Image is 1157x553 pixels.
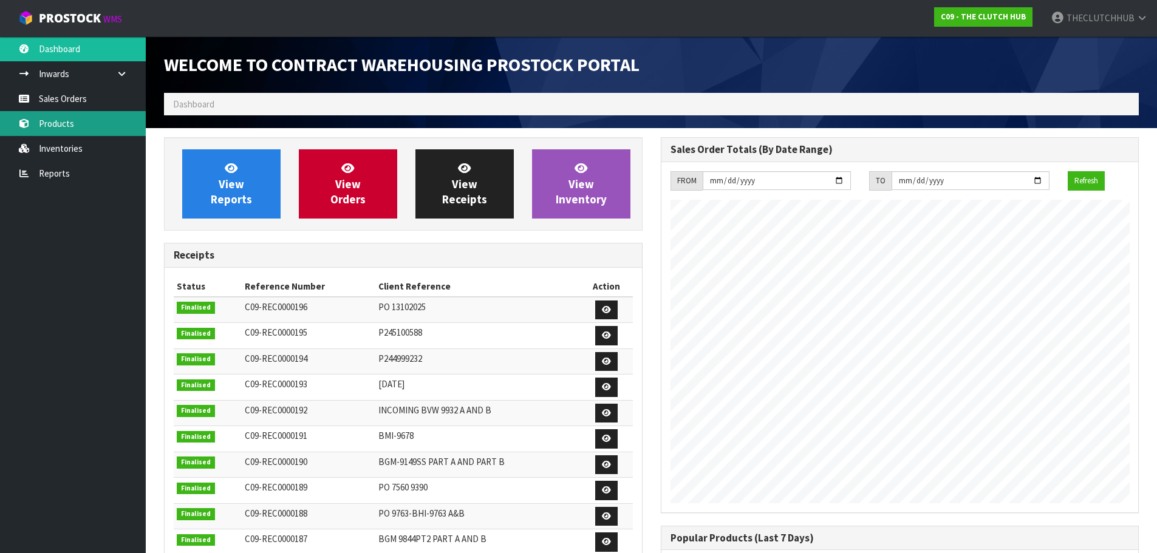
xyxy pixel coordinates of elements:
[378,404,491,416] span: INCOMING BVW 9932 A AND B
[378,481,428,493] span: PO 7560 9390
[378,327,422,338] span: P245100588
[581,277,632,296] th: Action
[177,302,215,314] span: Finalised
[1067,12,1135,24] span: THECLUTCHHUB
[173,98,214,110] span: Dashboard
[378,507,465,519] span: PO 9763-BHI-9763 A&B
[378,533,486,545] span: BGM 9844PT2 PART A AND B
[103,13,122,25] small: WMS
[177,534,215,546] span: Finalised
[442,161,487,206] span: View Receipts
[378,430,414,441] span: BMI-9678
[556,161,607,206] span: View Inventory
[671,532,1130,544] h3: Popular Products (Last 7 Days)
[245,481,307,493] span: C09-REC0000189
[177,508,215,520] span: Finalised
[177,353,215,365] span: Finalised
[941,12,1026,22] strong: C09 - THE CLUTCH HUB
[299,149,397,219] a: ViewOrders
[182,149,281,219] a: ViewReports
[671,144,1130,155] h3: Sales Order Totals (By Date Range)
[245,301,307,313] span: C09-REC0000196
[177,328,215,340] span: Finalised
[177,431,215,443] span: Finalised
[174,249,633,261] h3: Receipts
[1068,171,1105,191] button: Refresh
[415,149,514,219] a: ViewReceipts
[174,277,242,296] th: Status
[245,353,307,364] span: C09-REC0000194
[869,171,892,191] div: TO
[378,301,426,313] span: PO 13102025
[378,378,404,390] span: [DATE]
[177,456,215,469] span: Finalised
[245,404,307,416] span: C09-REC0000192
[245,533,307,545] span: C09-REC0000187
[164,53,640,76] span: Welcome to Contract Warehousing ProStock Portal
[18,10,33,25] img: cube-alt.png
[177,483,215,495] span: Finalised
[378,353,422,364] span: P244999232
[177,405,215,417] span: Finalised
[378,456,505,467] span: BGM-9149SS PART A AND PART B
[177,379,215,392] span: Finalised
[245,456,307,467] span: C09-REC0000190
[242,277,375,296] th: Reference Number
[532,149,630,219] a: ViewInventory
[330,161,366,206] span: View Orders
[375,277,581,296] th: Client Reference
[211,161,252,206] span: View Reports
[245,327,307,338] span: C09-REC0000195
[671,171,703,191] div: FROM
[245,507,307,519] span: C09-REC0000188
[245,430,307,441] span: C09-REC0000191
[39,10,101,26] span: ProStock
[245,378,307,390] span: C09-REC0000193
